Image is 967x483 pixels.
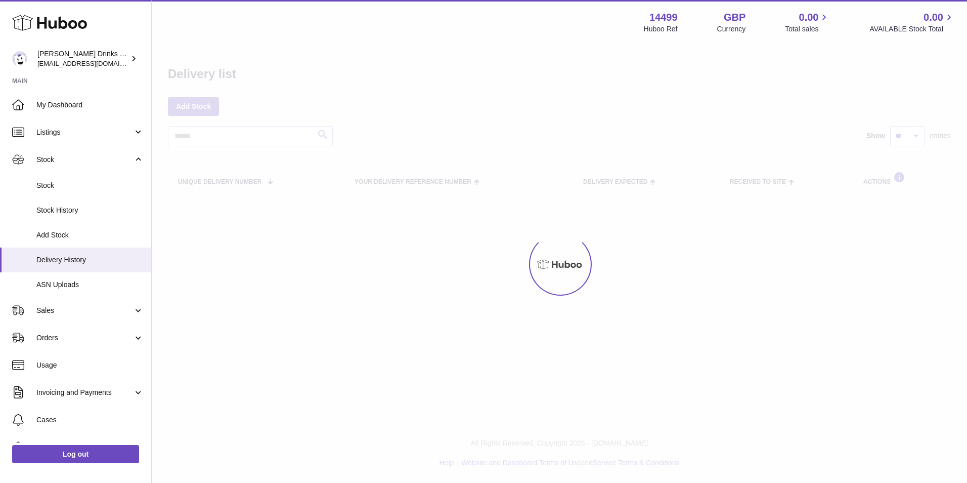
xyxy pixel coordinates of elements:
span: Add Stock [36,230,144,240]
span: Stock [36,181,144,190]
span: Listings [36,128,133,137]
div: Currency [717,24,746,34]
span: ASN Uploads [36,280,144,290]
span: Orders [36,333,133,343]
span: AVAILABLE Stock Total [869,24,955,34]
span: 0.00 [924,11,943,24]
span: Delivery History [36,255,144,265]
div: Huboo Ref [644,24,678,34]
span: My Dashboard [36,100,144,110]
a: Log out [12,445,139,463]
img: internalAdmin-14499@internal.huboo.com [12,51,27,66]
span: Stock [36,155,133,165]
span: Stock History [36,206,144,215]
span: Invoicing and Payments [36,388,133,397]
span: 0.00 [799,11,819,24]
div: [PERSON_NAME] Drinks LTD (t/a Zooz) [37,49,128,68]
span: Sales [36,306,133,315]
strong: GBP [724,11,745,24]
strong: 14499 [649,11,678,24]
span: Total sales [785,24,830,34]
span: [EMAIL_ADDRESS][DOMAIN_NAME] [37,59,149,67]
a: 0.00 Total sales [785,11,830,34]
a: 0.00 AVAILABLE Stock Total [869,11,955,34]
span: Usage [36,360,144,370]
span: Cases [36,415,144,425]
